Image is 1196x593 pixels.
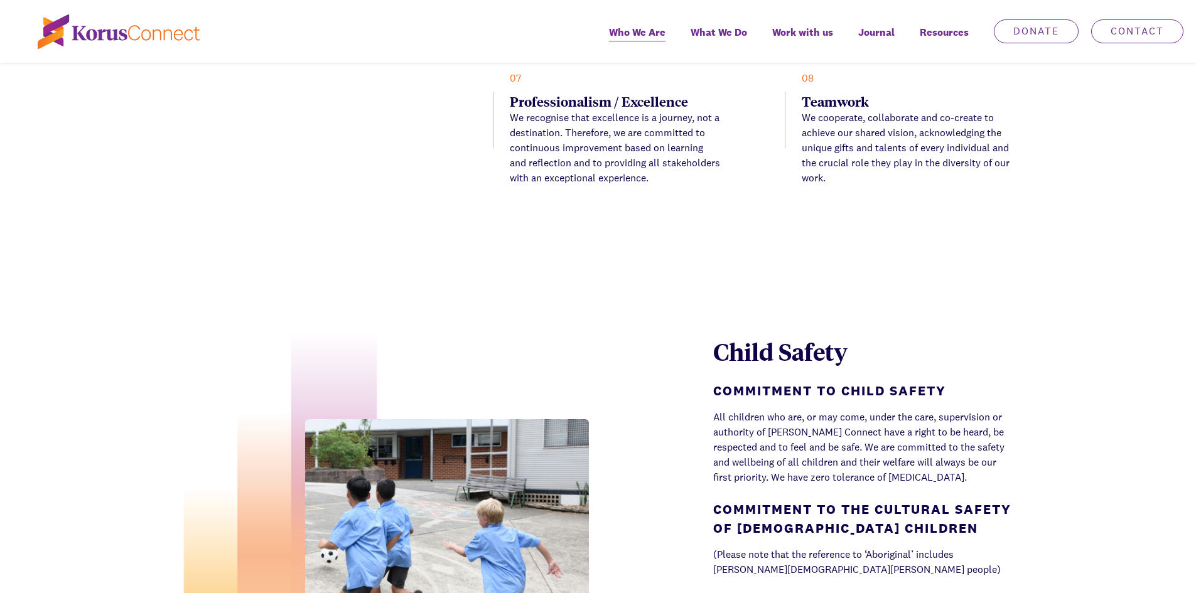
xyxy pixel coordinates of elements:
[713,410,1005,484] em: All children who are, or may come, under the care, supervision or authority of [PERSON_NAME] Conn...
[713,336,1012,366] div: Child Safety
[713,382,1012,400] div: Commitment to Child Safety
[596,18,678,63] a: Who We Are
[802,71,1013,86] div: 08
[1091,19,1183,43] a: Contact
[772,23,833,41] span: Work with us
[802,110,1013,186] p: We cooperate, collaborate and co-create to achieve our shared vision, acknowledging the unique gi...
[846,18,907,63] a: Journal
[760,18,846,63] a: Work with us
[510,71,721,86] div: 07
[802,92,1013,110] div: Teamwork
[510,110,721,186] p: We recognise that excellence is a journey, not a destination. Therefore, we are committed to cont...
[858,23,895,41] span: Journal
[994,19,1079,43] a: Donate
[609,23,665,41] span: Who We Are
[678,18,760,63] a: What We Do
[510,92,721,110] div: Professionalism / Excellence
[713,500,1012,537] div: Commitment to the Cultural Safety of [DEMOGRAPHIC_DATA] children
[907,18,981,63] div: Resources
[691,23,747,41] span: What We Do
[38,14,200,49] img: korus-connect%2Fc5177985-88d5-491d-9cd7-4a1febad1357_logo.svg
[713,547,1012,577] p: (Please note that the reference to ‘Aboriginal’ includes [PERSON_NAME][DEMOGRAPHIC_DATA][PERSON_N...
